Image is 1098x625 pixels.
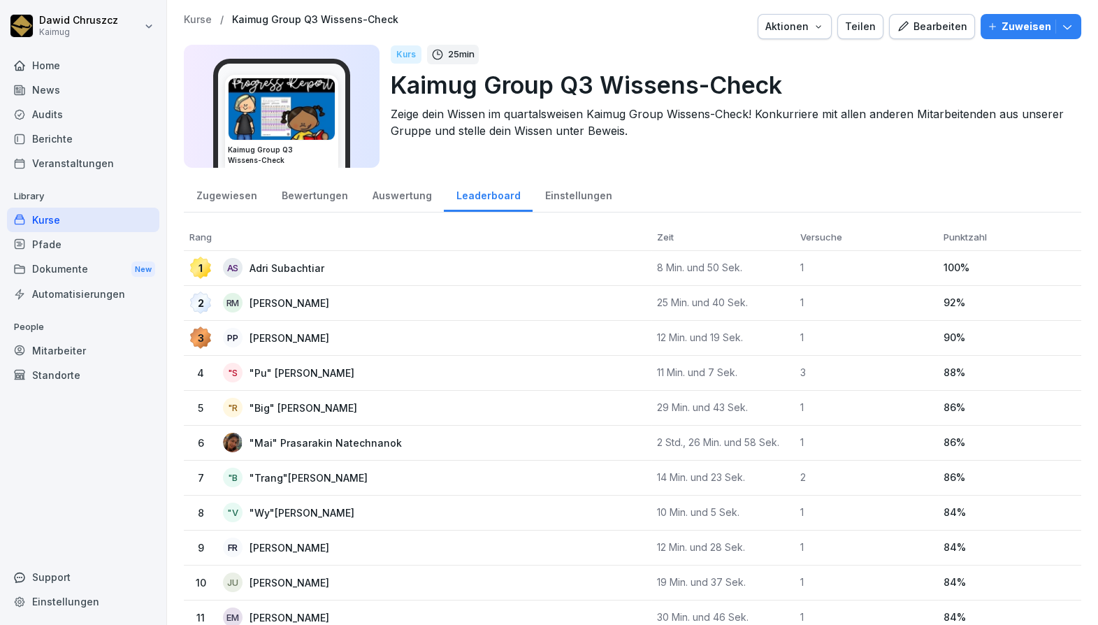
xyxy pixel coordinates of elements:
div: JU [223,573,243,592]
div: Automatisierungen [7,282,159,306]
a: Kaimug Group Q3 Wissens-Check [232,14,398,26]
p: 14 Min. und 23 Sek. [657,471,789,484]
p: "Trang"[PERSON_NAME] [250,470,390,485]
p: [PERSON_NAME] [250,331,352,345]
span: Zeit [657,231,674,243]
p: 100 % [944,261,1076,274]
p: 1 [800,331,932,344]
p: 12 Min. und 28 Sek. [657,541,789,554]
p: 19 Min. und 37 Sek. [657,576,789,589]
p: Dawid Chruszcz [39,15,118,27]
p: "Mai" Prasarakin Natechnanok [250,436,424,450]
a: Home [7,53,159,78]
p: 86 % [944,471,1076,484]
p: 11 [189,610,212,625]
a: Pfade [7,232,159,257]
p: 1 [800,401,932,414]
div: Bearbeiten [897,19,967,34]
p: 1 [800,296,932,309]
p: 1 [800,261,932,274]
p: 84 % [944,576,1076,589]
p: 88 % [944,366,1076,379]
p: 12 Min. und 19 Sek. [657,331,789,344]
div: "S [223,363,243,382]
p: / [220,14,224,26]
p: [PERSON_NAME] [250,610,352,625]
a: Einstellungen [533,176,624,212]
div: Teilen [845,19,876,34]
p: 90 % [944,331,1076,344]
div: Dokumente [7,257,159,282]
p: Zuweisen [1002,19,1051,34]
p: 1 [800,436,932,449]
p: 84 % [944,611,1076,624]
p: Adri Subachtiar [250,261,347,275]
p: 29 Min. und 43 Sek. [657,401,789,414]
p: 92 % [944,296,1076,309]
p: "Pu" [PERSON_NAME] [250,366,377,380]
p: [PERSON_NAME] [250,296,352,310]
button: Bearbeiten [889,14,975,39]
div: "B [223,468,243,487]
div: Support [7,565,159,589]
a: Bewertungen [269,176,360,212]
p: 1 [800,506,932,519]
p: 10 [189,575,212,590]
div: New [131,261,155,278]
div: Leaderboard [444,176,533,212]
p: 1 [800,576,932,589]
button: Zuweisen [981,14,1081,39]
p: 2 Std., 26 Min. und 58 Sek. [657,436,789,449]
div: RM [223,293,243,312]
p: 86 % [944,401,1076,414]
p: 30 Min. und 46 Sek. [657,611,789,624]
p: "Big" [PERSON_NAME] [250,401,380,415]
p: 2 [800,471,932,484]
p: 6 [189,436,212,450]
p: Zeige dein Wissen im quartalsweisen Kaimug Group Wissens-Check! Konkurriere mit allen anderen Mit... [391,106,1070,139]
p: 3 [800,366,932,379]
p: 25 min [448,48,475,62]
a: Veranstaltungen [7,151,159,175]
div: PP [223,328,243,347]
a: Zugewiesen [184,176,269,212]
img: e5wlzal6fzyyu8pkl39fd17k.png [229,78,335,140]
button: Teilen [837,14,883,39]
div: AS [223,258,243,278]
div: Kurse [7,208,159,232]
span: Versuche [800,231,842,243]
p: 9 [189,540,212,555]
a: Kurse [184,14,212,26]
div: "R [223,398,243,417]
p: "Wy"[PERSON_NAME] [250,505,377,520]
a: Audits [7,102,159,127]
div: "V [223,503,243,522]
a: Mitarbeiter [7,338,159,363]
p: 86 % [944,436,1076,449]
p: 4 [189,366,212,380]
div: Kurs [391,45,421,64]
p: 1 [800,541,932,554]
p: 11 Min. und 7 Sek. [657,366,789,379]
p: 5 [189,401,212,415]
a: DokumenteNew [7,257,159,282]
p: 8 [189,505,212,520]
p: 7 [189,470,212,485]
p: Library [7,185,159,208]
div: Einstellungen [7,589,159,614]
img: f3vrnbq1a0ja678kqe8p3mnu.png [223,433,243,452]
a: Auswertung [360,176,444,212]
a: Berichte [7,127,159,151]
p: 25 Min. und 40 Sek. [657,296,789,309]
p: [PERSON_NAME] [250,575,352,590]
